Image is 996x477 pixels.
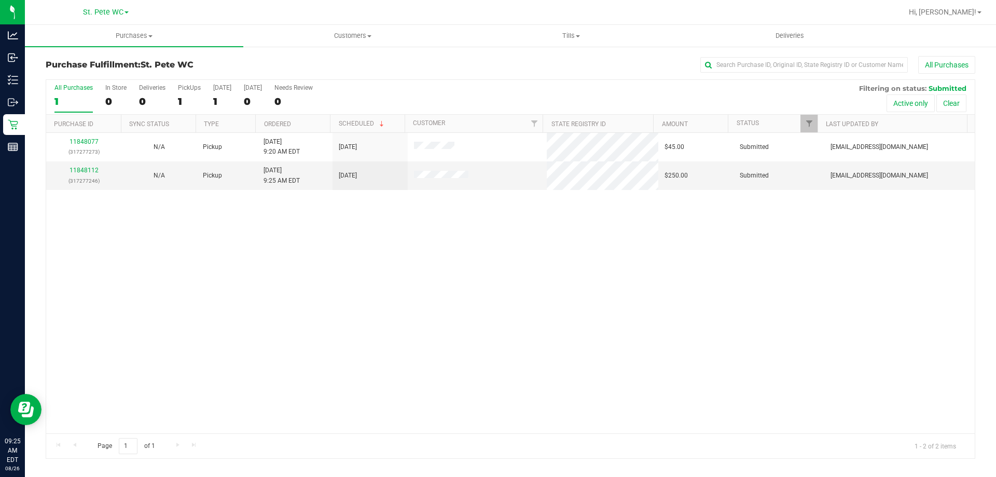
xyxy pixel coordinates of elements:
[859,84,926,92] span: Filtering on status:
[70,167,99,174] a: 11848112
[274,96,313,107] div: 0
[213,84,231,91] div: [DATE]
[8,75,18,85] inline-svg: Inventory
[929,84,966,92] span: Submitted
[83,8,123,17] span: St. Pete WC
[264,137,300,157] span: [DATE] 9:20 AM EDT
[740,171,769,181] span: Submitted
[831,171,928,181] span: [EMAIL_ADDRESS][DOMAIN_NAME]
[700,57,908,73] input: Search Purchase ID, Original ID, State Registry ID or Customer Name...
[909,8,976,16] span: Hi, [PERSON_NAME]!
[8,119,18,130] inline-svg: Retail
[25,31,243,40] span: Purchases
[8,97,18,107] inline-svg: Outbound
[244,96,262,107] div: 0
[70,138,99,145] a: 11848077
[887,94,935,112] button: Active only
[274,84,313,91] div: Needs Review
[243,25,462,47] a: Customers
[154,142,165,152] button: N/A
[54,84,93,91] div: All Purchases
[264,120,291,128] a: Ordered
[681,25,899,47] a: Deliveries
[800,115,818,132] a: Filter
[203,142,222,152] span: Pickup
[139,84,165,91] div: Deliveries
[119,438,137,454] input: 1
[52,147,115,157] p: (317277273)
[5,465,20,472] p: 08/26
[213,96,231,107] div: 1
[737,119,759,127] a: Status
[8,52,18,63] inline-svg: Inbound
[906,438,964,454] span: 1 - 2 of 2 items
[339,142,357,152] span: [DATE]
[936,94,966,112] button: Clear
[204,120,219,128] a: Type
[89,438,163,454] span: Page of 1
[178,84,201,91] div: PickUps
[662,120,688,128] a: Amount
[154,171,165,181] button: N/A
[462,31,680,40] span: Tills
[413,119,445,127] a: Customer
[154,143,165,151] span: Not Applicable
[525,115,543,132] a: Filter
[918,56,975,74] button: All Purchases
[244,31,461,40] span: Customers
[203,171,222,181] span: Pickup
[52,176,115,186] p: (317277246)
[740,142,769,152] span: Submitted
[339,120,386,127] a: Scheduled
[665,142,684,152] span: $45.00
[46,60,355,70] h3: Purchase Fulfillment:
[105,84,127,91] div: In Store
[831,142,928,152] span: [EMAIL_ADDRESS][DOMAIN_NAME]
[105,96,127,107] div: 0
[339,171,357,181] span: [DATE]
[551,120,606,128] a: State Registry ID
[10,394,41,425] iframe: Resource center
[139,96,165,107] div: 0
[462,25,680,47] a: Tills
[129,120,169,128] a: Sync Status
[8,142,18,152] inline-svg: Reports
[5,437,20,465] p: 09:25 AM EDT
[8,30,18,40] inline-svg: Analytics
[264,166,300,185] span: [DATE] 9:25 AM EDT
[141,60,193,70] span: St. Pete WC
[154,172,165,179] span: Not Applicable
[244,84,262,91] div: [DATE]
[25,25,243,47] a: Purchases
[826,120,878,128] a: Last Updated By
[178,96,201,107] div: 1
[54,96,93,107] div: 1
[54,120,93,128] a: Purchase ID
[665,171,688,181] span: $250.00
[762,31,818,40] span: Deliveries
